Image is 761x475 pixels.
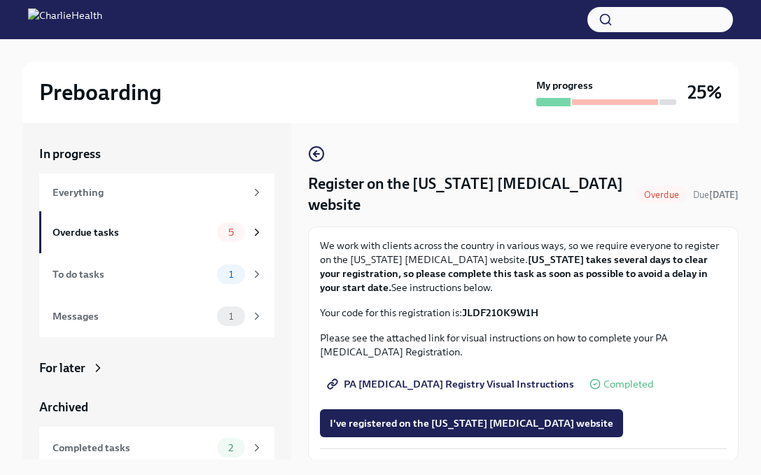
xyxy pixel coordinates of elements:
div: Overdue tasks [53,225,211,240]
h2: Preboarding [39,78,162,106]
span: 1 [221,269,242,280]
strong: [DATE] [709,190,739,200]
a: Overdue tasks5 [39,211,274,253]
span: August 28th, 2025 06:00 [693,188,739,201]
a: Completed tasks2 [39,427,274,469]
h4: Register on the [US_STATE] [MEDICAL_DATA] website [308,173,630,215]
strong: [US_STATE] takes several days to clear your registration, so please complete this task as soon as... [320,253,708,294]
a: PA [MEDICAL_DATA] Registry Visual Instructions [320,370,584,398]
p: Your code for this registration is: [320,306,727,320]
strong: My progress [536,78,593,92]
div: Everything [53,185,245,200]
span: Overdue [636,190,687,200]
a: To do tasks1 [39,253,274,295]
p: We work with clients across the country in various ways, so we require everyone to register on th... [320,239,727,295]
button: I've registered on the [US_STATE] [MEDICAL_DATA] website [320,409,623,437]
span: 1 [221,311,242,322]
span: PA [MEDICAL_DATA] Registry Visual Instructions [330,377,574,391]
a: Everything [39,173,274,211]
p: Please see the attached link for visual instructions on how to complete your PA [MEDICAL_DATA] Re... [320,331,727,359]
h3: 25% [687,80,722,105]
span: Due [693,190,739,200]
div: For later [39,360,85,376]
span: 2 [220,443,242,453]
a: In progress [39,146,274,162]
span: Completed [603,379,653,390]
a: Archived [39,399,274,416]
img: CharlieHealth [28,8,102,31]
a: Messages1 [39,295,274,337]
div: Messages [53,309,211,324]
span: I've registered on the [US_STATE] [MEDICAL_DATA] website [330,416,613,430]
div: Completed tasks [53,440,211,455]
strong: JLDF210K9W1H [462,306,538,319]
div: To do tasks [53,267,211,282]
a: For later [39,360,274,376]
span: 5 [220,227,242,238]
